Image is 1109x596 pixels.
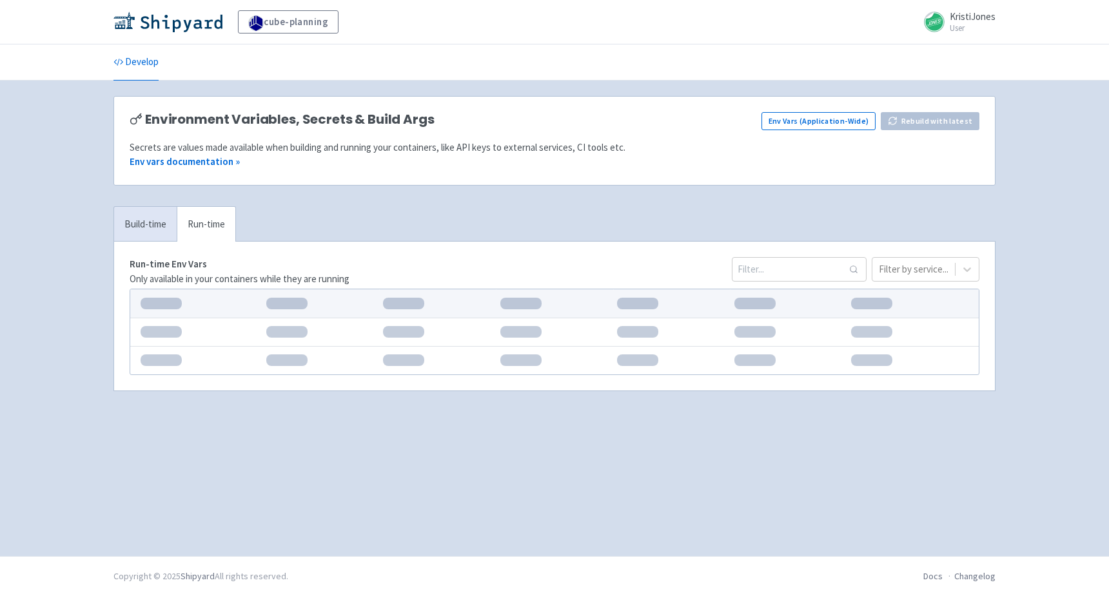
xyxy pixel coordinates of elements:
[950,10,996,23] span: KristiJones
[113,44,159,81] a: Develop
[130,272,349,287] p: Only available in your containers while they are running
[114,207,177,242] a: Build-time
[954,570,996,582] a: Changelog
[916,12,996,32] a: KristiJones User
[113,12,222,32] img: Shipyard logo
[145,112,435,127] span: Environment Variables, Secrets & Build Args
[130,155,240,168] a: Env vars documentation »
[130,258,207,270] strong: Run-time Env Vars
[130,140,979,155] div: Secrets are values made available when building and running your containers, like API keys to ext...
[732,257,867,282] input: Filter...
[181,570,215,582] a: Shipyard
[950,24,996,32] small: User
[177,207,235,242] a: Run-time
[881,112,979,130] button: Rebuild with latest
[113,570,288,583] div: Copyright © 2025 All rights reserved.
[238,10,339,34] a: cube-planning
[923,570,943,582] a: Docs
[761,112,876,130] a: Env Vars (Application-Wide)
